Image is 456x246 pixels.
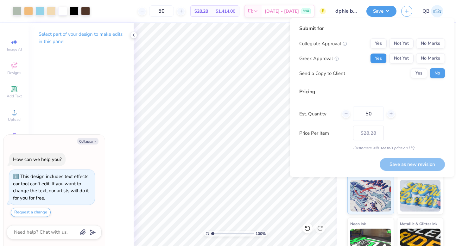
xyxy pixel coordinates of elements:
img: Puff Ink [400,180,441,212]
button: No Marks [416,53,445,64]
span: Neon Ink [350,220,366,227]
div: Submit for [299,25,445,32]
label: Price Per Item [299,129,348,137]
div: Greek Approval [299,55,339,62]
button: Yes [370,53,387,64]
div: This design includes text effects our tool can't edit. If you want to change the text, our artist... [13,173,89,201]
button: Not Yet [389,53,414,64]
div: Customers will see this price on HQ. [299,145,445,151]
span: [DATE] - [DATE] [265,8,299,15]
span: FREE [303,9,309,13]
div: Collegiate Approval [299,40,347,47]
span: QB [422,8,429,15]
input: – – [149,5,174,17]
span: $1,414.00 [216,8,235,15]
button: Yes [411,68,427,78]
a: QB [422,5,443,17]
button: Request a change [11,208,51,217]
input: – – [353,107,384,121]
button: Collapse [77,138,98,145]
div: How can we help you? [13,156,62,163]
span: Add Text [7,94,22,99]
button: Not Yet [389,39,414,49]
img: Standard [350,180,391,212]
button: No [430,68,445,78]
button: Yes [370,39,387,49]
label: Est. Quantity [299,110,337,117]
p: Select part of your design to make edits in this panel [39,31,123,45]
span: Upload [8,117,21,122]
div: Pricing [299,88,445,95]
span: $28.28 [194,8,208,15]
button: Save [366,6,396,17]
img: Quinn Brown [431,5,443,17]
span: Designs [7,70,21,75]
input: Untitled Design [331,5,362,17]
span: Metallic & Glitter Ink [400,220,437,227]
div: Send a Copy to Client [299,70,345,77]
span: 100 % [256,231,266,237]
button: No Marks [416,39,445,49]
span: Image AI [7,47,22,52]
